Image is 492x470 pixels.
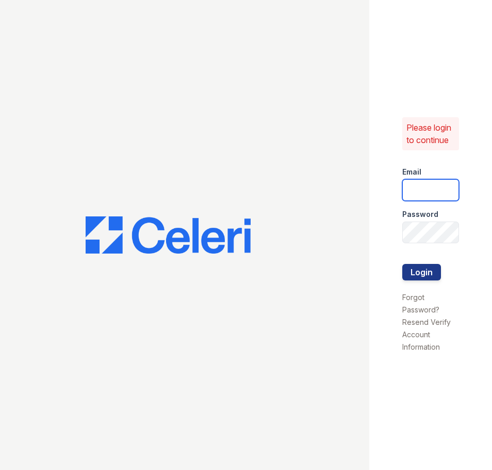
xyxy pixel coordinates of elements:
[402,264,441,280] button: Login
[402,293,439,314] a: Forgot Password?
[402,167,421,177] label: Email
[402,209,438,220] label: Password
[86,216,251,254] img: CE_Logo_Blue-a8612792a0a2168367f1c8372b55b34899dd931a85d93a1a3d3e32e68fde9ad4.png
[402,318,451,351] a: Resend Verify Account Information
[406,121,455,146] p: Please login to continue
